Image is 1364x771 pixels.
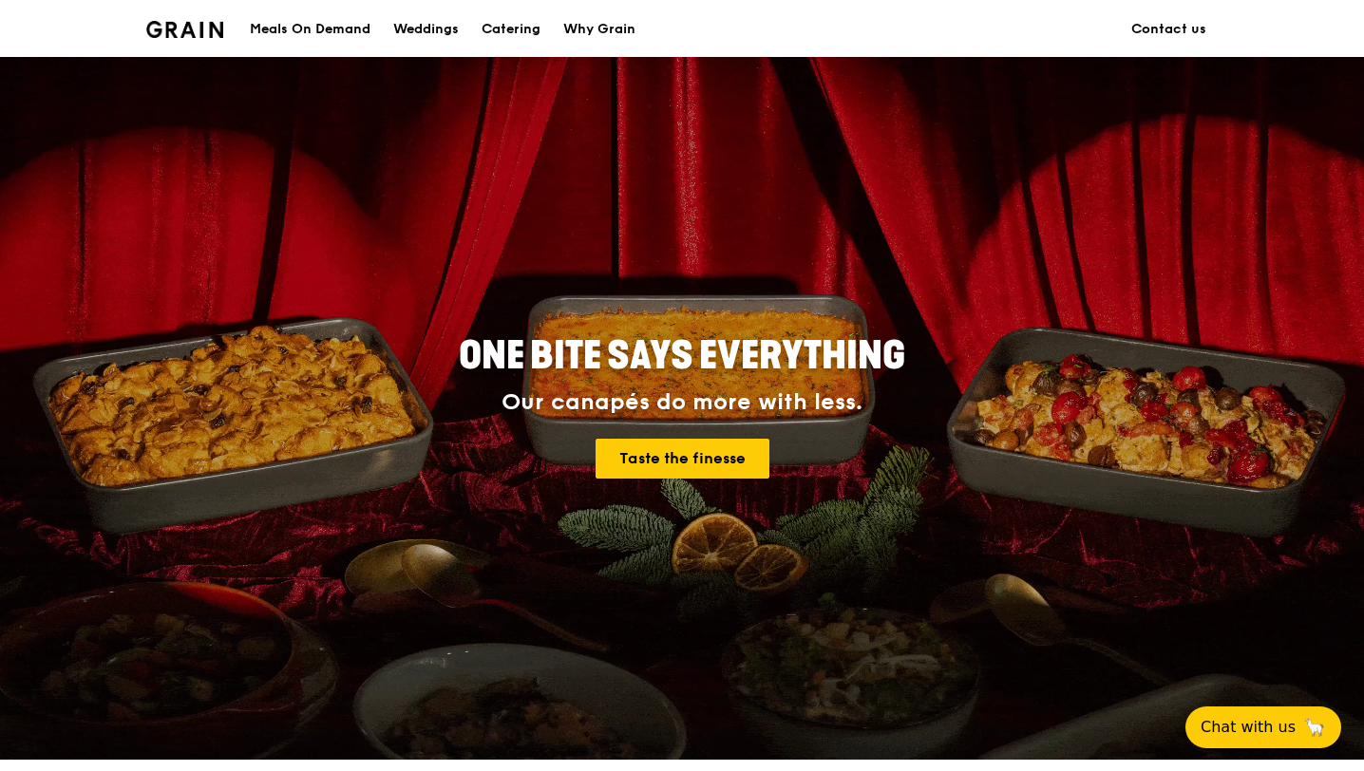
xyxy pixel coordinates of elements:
span: Chat with us [1201,716,1296,739]
img: Grain [146,21,223,38]
a: Why Grain [552,1,647,58]
a: Weddings [382,1,470,58]
a: Taste the finesse [596,439,769,479]
span: 🦙 [1303,716,1326,739]
div: Weddings [393,1,459,58]
div: Meals On Demand [250,1,370,58]
button: Chat with us🦙 [1185,706,1341,748]
div: Catering [482,1,540,58]
div: Our canapés do more with less. [340,389,1024,416]
a: Catering [470,1,552,58]
span: ONE BITE SAYS EVERYTHING [459,333,905,379]
a: Contact us [1120,1,1218,58]
div: Why Grain [563,1,635,58]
